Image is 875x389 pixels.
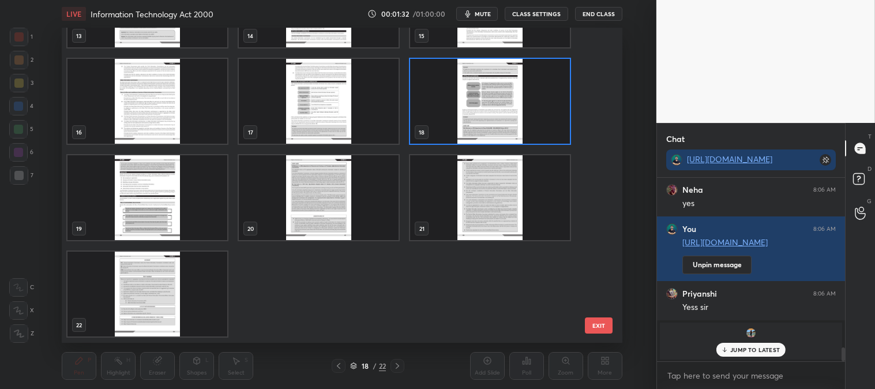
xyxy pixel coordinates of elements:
[62,28,602,343] div: grid
[10,51,33,69] div: 2
[666,288,678,300] img: 3d48b2e1061f4697bfa1d74733804c27.jpg
[91,9,213,20] h4: Information Technology Act 2000
[682,224,696,234] h6: You
[682,198,836,210] div: yes
[585,317,613,334] button: EXIT
[682,237,768,248] a: [URL][DOMAIN_NAME]
[687,154,772,164] a: [URL][DOMAIN_NAME]
[10,166,33,185] div: 7
[62,7,86,21] div: LIVE
[682,256,752,274] button: Unpin message
[9,97,33,115] div: 4
[9,301,34,320] div: X
[730,346,780,353] p: JUMP TO LATEST
[10,324,34,343] div: Z
[373,362,377,369] div: /
[813,290,836,297] div: 8:06 AM
[666,223,678,235] img: 6dbef93320df4613bd34466e231d4145.jpg
[682,302,836,313] div: Yess sir
[868,164,872,173] p: D
[813,226,836,233] div: 8:06 AM
[867,197,872,205] p: G
[868,132,872,141] p: T
[10,28,33,46] div: 1
[9,278,34,297] div: C
[456,7,498,21] button: mute
[379,361,386,371] div: 22
[657,178,845,361] div: grid
[666,184,678,196] img: 57380905a3ff4fe7a899769f91e18d5e.jpg
[359,362,371,369] div: 18
[9,120,33,139] div: 5
[813,186,836,193] div: 8:06 AM
[475,10,491,18] span: mute
[667,343,835,353] p: VARUN
[575,7,622,21] button: End Class
[671,154,682,166] img: 6dbef93320df4613bd34466e231d4145.jpg
[9,143,33,162] div: 6
[657,124,694,154] p: Chat
[682,185,703,195] h6: Neha
[745,327,757,339] img: 3f200ee2fc6249f39d30e1da52311a96.jpg
[505,7,568,21] button: CLASS SETTINGS
[10,74,33,92] div: 3
[682,289,717,299] h6: Priyanshi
